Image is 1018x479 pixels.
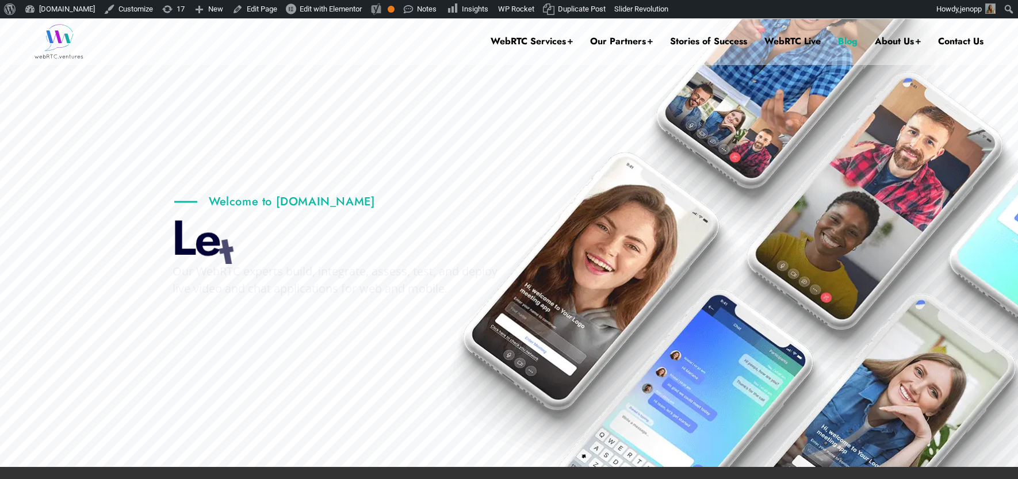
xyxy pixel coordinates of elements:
[35,24,83,59] img: WebRTC.ventures
[614,5,668,13] span: Slider Revolution
[838,18,858,64] a: Blog
[171,212,194,264] div: L
[875,18,921,64] a: About Us
[462,5,488,13] span: Insights
[220,260,259,311] div: ’
[173,263,497,296] span: Our WebRTC experts build, integrate, assess, test, and deploy live video and chat applications fo...
[215,227,237,279] div: t
[491,18,573,64] a: WebRTC Services
[960,5,982,13] span: jenopp
[938,18,983,64] a: Contact Us
[300,5,362,13] span: Edit with Elementor
[388,6,395,13] div: OK
[670,18,747,64] a: Stories of Success
[174,194,375,209] p: Welcome to [DOMAIN_NAME]
[590,18,653,64] a: Our Partners
[764,18,821,64] a: WebRTC Live
[194,213,220,265] div: e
